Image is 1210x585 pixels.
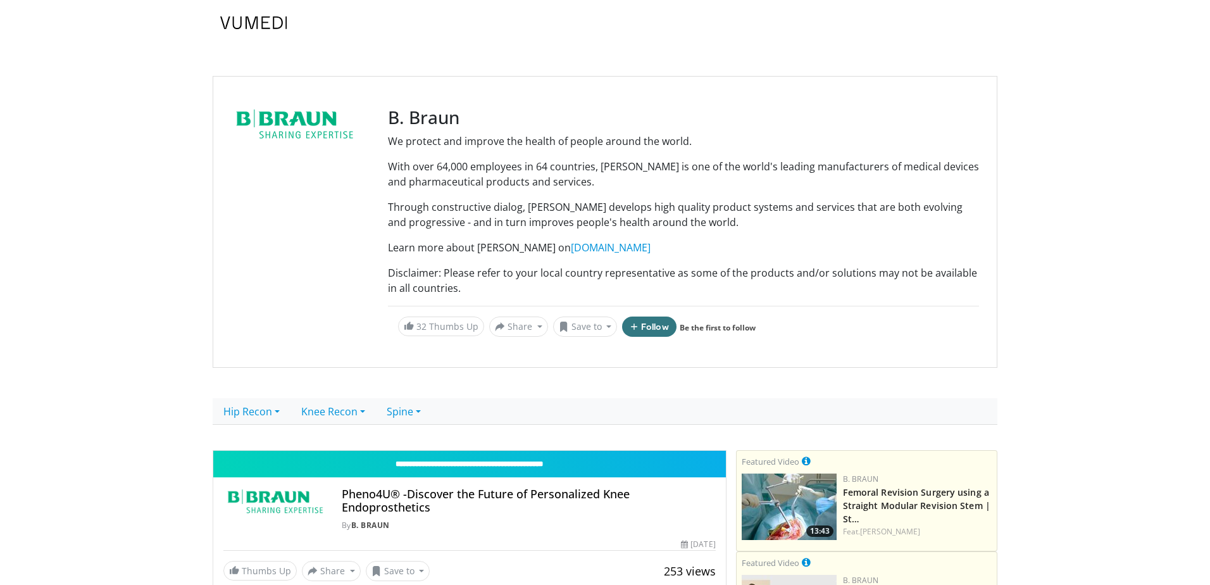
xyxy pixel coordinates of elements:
p: Through constructive dialog, [PERSON_NAME] develops high quality product systems and services tha... [388,199,979,230]
a: Hip Recon [213,398,290,425]
span: 13:43 [806,525,833,537]
button: Share [489,317,548,337]
img: B. Braun [223,487,327,518]
a: This is paid for by B. Braun [802,555,811,569]
div: [DATE] [681,539,715,550]
span: 32 [416,320,427,332]
div: By [342,520,716,531]
a: This is paid for by B. Braun [802,454,811,468]
h3: Femoral Revision Surgery using a Straight Modular Revision Stem | Step-by-Step Surgical Technique [843,485,992,525]
a: Spine [376,398,432,425]
div: Feat. [843,526,992,538]
a: 13:43 [742,474,837,540]
a: Femoral Revision Surgery using a Straight Modular Revision Stem | St… [843,486,990,525]
button: Save to [553,317,618,337]
p: With over 64,000 employees in 64 countries, [PERSON_NAME] is one of the world's leading manufactu... [388,159,979,189]
a: [DOMAIN_NAME] [571,241,651,255]
span: 253 views [664,563,716,579]
button: Follow [622,317,677,337]
p: Learn more about [PERSON_NAME] on [388,240,979,255]
p: Disclaimer: Please refer to your local country representative as some of the products and/or solu... [388,265,979,296]
a: Be the first to follow [680,322,756,333]
a: [PERSON_NAME] [860,526,920,537]
h3: B. Braun [388,107,979,129]
a: Thumbs Up [223,561,297,581]
img: 4275ad52-8fa6-4779-9598-00e5d5b95857.150x105_q85_crop-smart_upscale.jpg [742,474,837,540]
img: VuMedi Logo [220,16,287,29]
a: 32 Thumbs Up [398,317,484,336]
small: Featured Video [742,557,799,569]
p: We protect and improve the health of people around the world. [388,134,979,149]
button: Share [302,561,361,581]
a: B. Braun [351,520,390,531]
button: Save to [366,561,430,581]
h4: Pheno4U® -Discover the Future of Personalized Knee Endoprosthetics [342,487,716,515]
a: B. Braun [843,474,878,484]
small: Featured Video [742,456,799,467]
a: Knee Recon [290,398,376,425]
